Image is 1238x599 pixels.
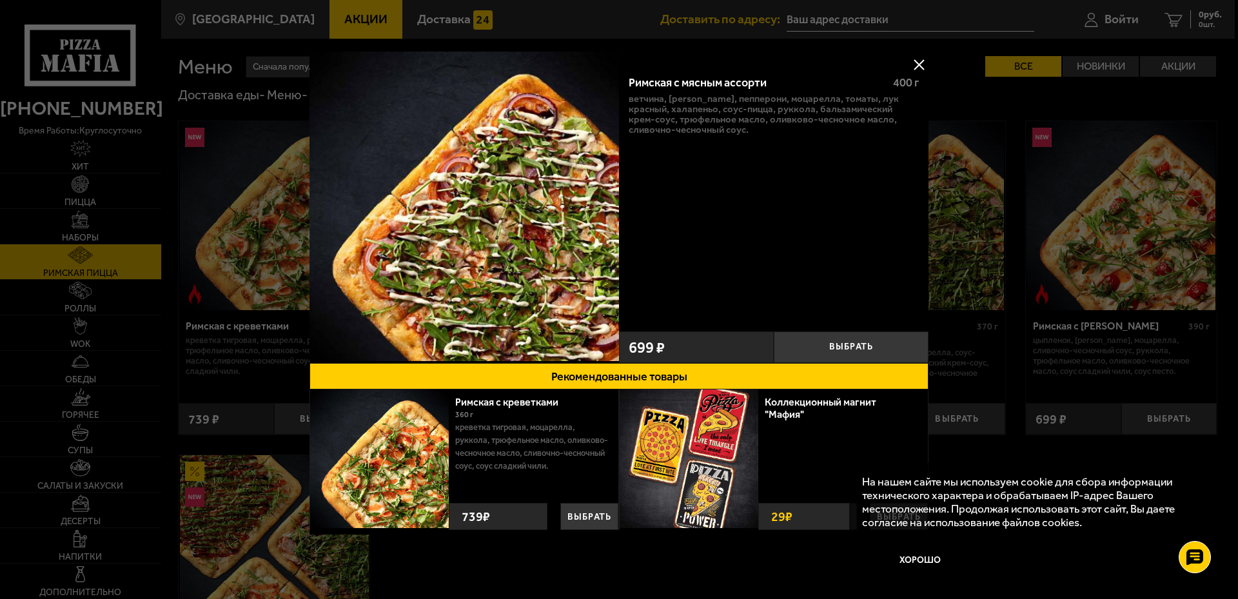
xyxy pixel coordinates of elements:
[862,541,978,580] button: Хорошо
[629,93,919,135] p: ветчина, [PERSON_NAME], пепперони, моцарелла, томаты, лук красный, халапеньо, соус-пицца, руккола...
[629,76,882,90] div: Римская с мясным ассорти
[309,52,619,361] img: Римская с мясным ассорти
[455,421,609,473] p: креветка тигровая, моцарелла, руккола, трюфельное масло, оливково-чесночное масло, сливочно-чесно...
[560,503,618,530] button: Выбрать
[862,475,1200,529] p: На нашем сайте мы используем cookie для сбора информации технического характера и обрабатываем IP...
[309,52,619,363] a: Римская с мясным ассорти
[893,75,919,90] span: 400 г
[768,504,796,529] strong: 29 ₽
[458,504,493,529] strong: 739 ₽
[629,340,665,355] span: 699 ₽
[455,410,473,419] span: 360 г
[455,396,571,408] a: Римская с креветками
[309,363,928,389] button: Рекомендованные товары
[774,331,928,363] button: Выбрать
[765,396,876,420] a: Коллекционный магнит "Мафия"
